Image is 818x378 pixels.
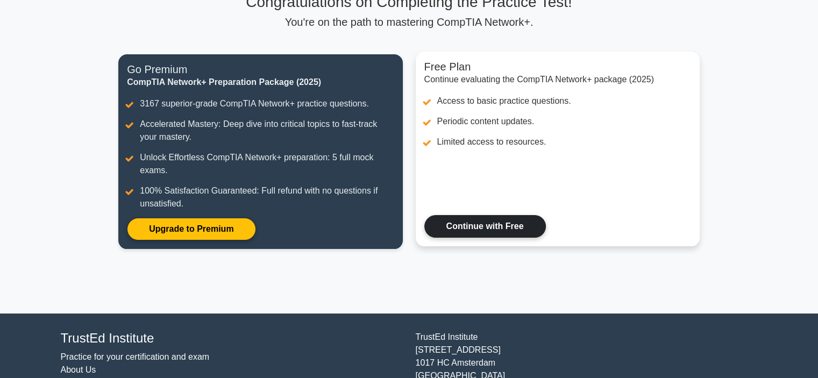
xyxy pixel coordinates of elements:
[61,331,403,346] h4: TrustEd Institute
[61,352,210,361] a: Practice for your certification and exam
[118,16,700,28] p: You're on the path to mastering CompTIA Network+.
[61,365,96,374] a: About Us
[424,215,546,238] a: Continue with Free
[127,218,255,240] a: Upgrade to Premium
